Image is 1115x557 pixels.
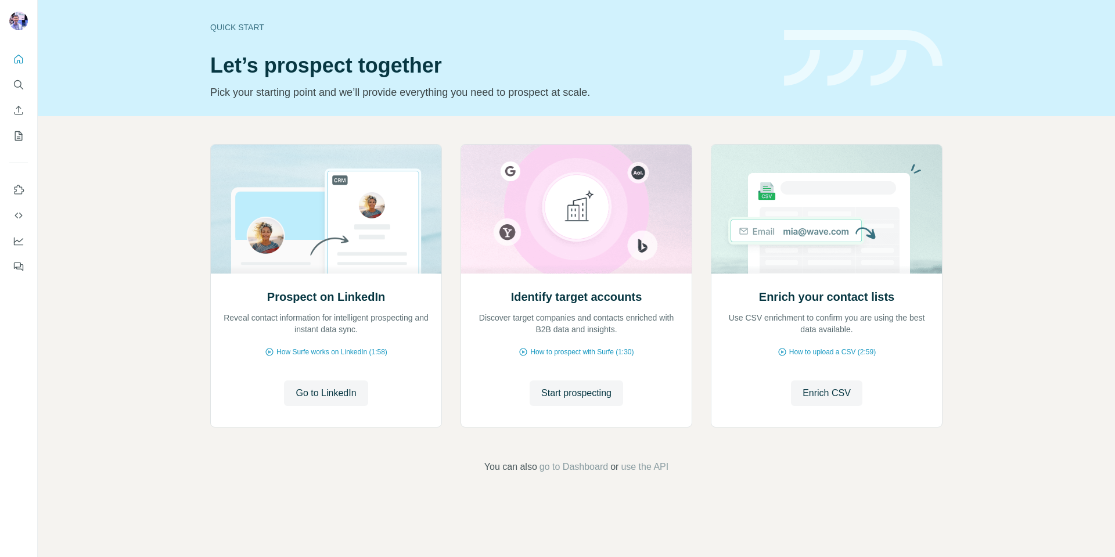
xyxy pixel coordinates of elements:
img: Identify target accounts [461,145,692,274]
img: Enrich your contact lists [711,145,943,274]
button: Start prospecting [530,380,623,406]
div: Quick start [210,21,770,33]
button: go to Dashboard [539,460,608,474]
span: Enrich CSV [803,386,851,400]
span: How to prospect with Surfe (1:30) [530,347,634,357]
img: banner [784,30,943,87]
h2: Prospect on LinkedIn [267,289,385,305]
img: Prospect on LinkedIn [210,145,442,274]
span: Go to LinkedIn [296,386,356,400]
h2: Identify target accounts [511,289,642,305]
h1: Let’s prospect together [210,54,770,77]
p: Discover target companies and contacts enriched with B2B data and insights. [473,312,680,335]
button: Search [9,74,28,95]
button: Feedback [9,256,28,277]
button: use the API [621,460,668,474]
p: Reveal contact information for intelligent prospecting and instant data sync. [222,312,430,335]
img: Avatar [9,12,28,30]
p: Use CSV enrichment to confirm you are using the best data available. [723,312,930,335]
span: Start prospecting [541,386,612,400]
button: Quick start [9,49,28,70]
span: How to upload a CSV (2:59) [789,347,876,357]
span: You can also [484,460,537,474]
h2: Enrich your contact lists [759,289,894,305]
span: How Surfe works on LinkedIn (1:58) [276,347,387,357]
button: My lists [9,125,28,146]
button: Use Surfe on LinkedIn [9,179,28,200]
span: or [610,460,618,474]
button: Enrich CSV [791,380,862,406]
button: Dashboard [9,231,28,251]
button: Enrich CSV [9,100,28,121]
p: Pick your starting point and we’ll provide everything you need to prospect at scale. [210,84,770,100]
button: Go to LinkedIn [284,380,368,406]
button: Use Surfe API [9,205,28,226]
